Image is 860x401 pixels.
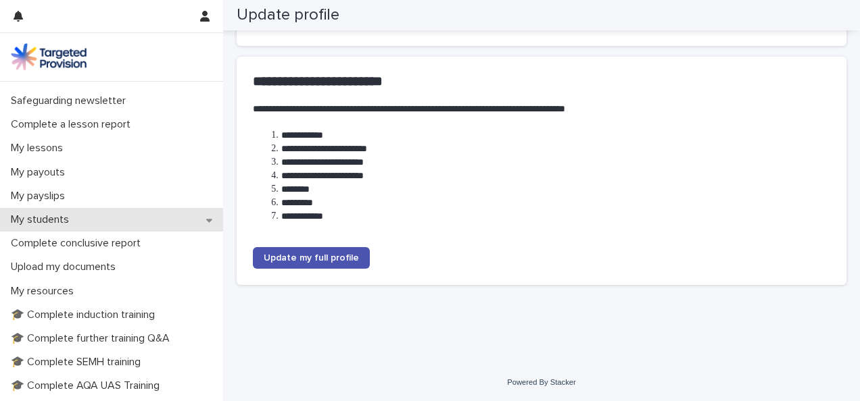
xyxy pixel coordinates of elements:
[5,332,181,345] p: 🎓 Complete further training Q&A
[5,190,76,203] p: My payslips
[5,379,170,392] p: 🎓 Complete AQA UAS Training
[237,5,339,25] h2: Update profile
[5,261,126,273] p: Upload my documents
[5,285,85,298] p: My resources
[11,43,87,70] img: M5nRWzHhSzIhMunXDL62
[5,309,166,321] p: 🎓 Complete induction training
[5,118,141,131] p: Complete a lesson report
[507,378,575,386] a: Powered By Stacker
[253,247,370,269] a: Update my full profile
[264,253,359,263] span: Update my full profile
[5,356,151,369] p: 🎓 Complete SEMH training
[5,213,80,226] p: My students
[5,142,74,155] p: My lessons
[5,237,151,250] p: Complete conclusive report
[5,95,137,107] p: Safeguarding newsletter
[5,166,76,179] p: My payouts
